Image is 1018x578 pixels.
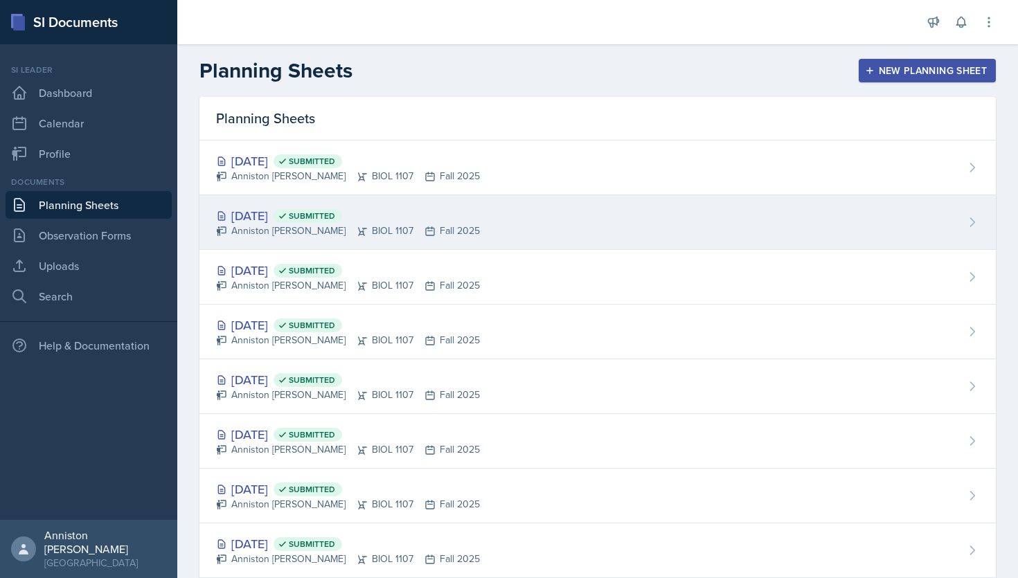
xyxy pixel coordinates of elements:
[199,414,996,469] a: [DATE] Submitted Anniston [PERSON_NAME]BIOL 1107Fall 2025
[216,370,480,389] div: [DATE]
[6,282,172,310] a: Search
[6,64,172,76] div: Si leader
[216,169,480,183] div: Anniston [PERSON_NAME] BIOL 1107 Fall 2025
[44,528,166,556] div: Anniston [PERSON_NAME]
[216,480,480,498] div: [DATE]
[6,140,172,168] a: Profile
[289,429,335,440] span: Submitted
[216,316,480,334] div: [DATE]
[216,552,480,566] div: Anniston [PERSON_NAME] BIOL 1107 Fall 2025
[199,195,996,250] a: [DATE] Submitted Anniston [PERSON_NAME]BIOL 1107Fall 2025
[6,252,172,280] a: Uploads
[199,469,996,523] a: [DATE] Submitted Anniston [PERSON_NAME]BIOL 1107Fall 2025
[289,156,335,167] span: Submitted
[859,59,996,82] button: New Planning Sheet
[6,222,172,249] a: Observation Forms
[6,191,172,219] a: Planning Sheets
[199,250,996,305] a: [DATE] Submitted Anniston [PERSON_NAME]BIOL 1107Fall 2025
[6,79,172,107] a: Dashboard
[216,333,480,347] div: Anniston [PERSON_NAME] BIOL 1107 Fall 2025
[199,97,996,141] div: Planning Sheets
[199,141,996,195] a: [DATE] Submitted Anniston [PERSON_NAME]BIOL 1107Fall 2025
[216,152,480,170] div: [DATE]
[6,176,172,188] div: Documents
[216,261,480,280] div: [DATE]
[216,534,480,553] div: [DATE]
[216,388,480,402] div: Anniston [PERSON_NAME] BIOL 1107 Fall 2025
[289,539,335,550] span: Submitted
[199,359,996,414] a: [DATE] Submitted Anniston [PERSON_NAME]BIOL 1107Fall 2025
[199,305,996,359] a: [DATE] Submitted Anniston [PERSON_NAME]BIOL 1107Fall 2025
[44,556,166,570] div: [GEOGRAPHIC_DATA]
[199,58,352,83] h2: Planning Sheets
[6,332,172,359] div: Help & Documentation
[289,320,335,331] span: Submitted
[199,523,996,578] a: [DATE] Submitted Anniston [PERSON_NAME]BIOL 1107Fall 2025
[216,425,480,444] div: [DATE]
[6,109,172,137] a: Calendar
[289,374,335,386] span: Submitted
[868,65,987,76] div: New Planning Sheet
[289,265,335,276] span: Submitted
[216,206,480,225] div: [DATE]
[216,224,480,238] div: Anniston [PERSON_NAME] BIOL 1107 Fall 2025
[216,442,480,457] div: Anniston [PERSON_NAME] BIOL 1107 Fall 2025
[289,210,335,222] span: Submitted
[216,278,480,293] div: Anniston [PERSON_NAME] BIOL 1107 Fall 2025
[289,484,335,495] span: Submitted
[216,497,480,512] div: Anniston [PERSON_NAME] BIOL 1107 Fall 2025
